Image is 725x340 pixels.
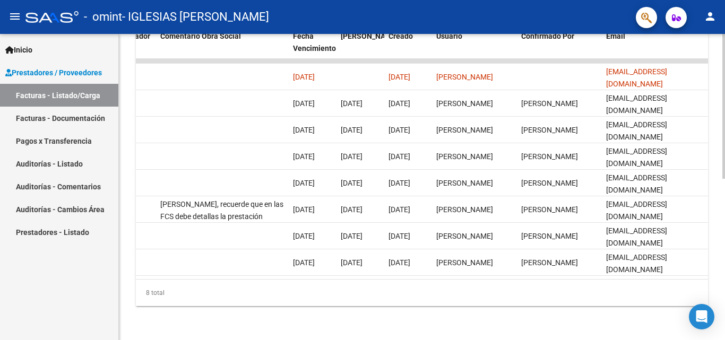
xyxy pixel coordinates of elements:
span: [PERSON_NAME] [436,126,493,134]
datatable-header-cell: Usuario [432,25,517,72]
mat-icon: menu [8,10,21,23]
span: [DATE] [293,73,315,81]
span: [EMAIL_ADDRESS][DOMAIN_NAME] [606,253,667,274]
span: [EMAIL_ADDRESS][DOMAIN_NAME] [606,226,667,247]
span: [PERSON_NAME] [521,152,578,161]
span: [PERSON_NAME] [436,73,493,81]
span: [PERSON_NAME] [521,258,578,267]
datatable-header-cell: Fecha Confimado [336,25,384,72]
span: [PERSON_NAME] [436,99,493,108]
span: [DATE] [293,126,315,134]
span: [DATE] [341,99,362,108]
span: [DATE] [341,205,362,214]
span: [PERSON_NAME], recuerde que en las FCS debe detallas la prestación brindada. Se toma excepcionalm... [160,200,283,281]
span: [DATE] [293,232,315,240]
datatable-header-cell: Email [602,25,708,72]
span: [DATE] [293,179,315,187]
span: [PERSON_NAME] [521,205,578,214]
datatable-header-cell: Fecha Vencimiento [289,25,336,72]
span: [PERSON_NAME] [436,179,493,187]
span: [DATE] [389,232,410,240]
span: [PERSON_NAME] [436,205,493,214]
span: [PERSON_NAME] [436,232,493,240]
span: - omint [84,5,122,29]
span: Comentario Obra Social [160,32,241,40]
span: [DATE] [389,205,410,214]
mat-icon: person [704,10,717,23]
span: [PERSON_NAME] [521,232,578,240]
span: [PERSON_NAME] [521,99,578,108]
span: [PERSON_NAME] [436,152,493,161]
span: [EMAIL_ADDRESS][DOMAIN_NAME] [606,200,667,221]
span: Inicio [5,44,32,56]
span: Confirmado Por [521,32,574,40]
span: Usuario [436,32,462,40]
span: [EMAIL_ADDRESS][DOMAIN_NAME] [606,147,667,168]
span: [DATE] [341,179,362,187]
span: [DATE] [293,99,315,108]
span: [DATE] [389,179,410,187]
span: [DATE] [341,258,362,267]
div: Open Intercom Messenger [689,304,714,329]
datatable-header-cell: Creado [384,25,432,72]
div: 8 total [136,280,708,306]
datatable-header-cell: Confirmado Por [517,25,602,72]
span: [EMAIL_ADDRESS][DOMAIN_NAME] [606,67,667,88]
span: [DATE] [293,205,315,214]
span: - IGLESIAS [PERSON_NAME] [122,5,269,29]
span: [DATE] [341,126,362,134]
span: Creado [389,32,413,40]
span: [PERSON_NAME] [521,179,578,187]
span: [EMAIL_ADDRESS][DOMAIN_NAME] [606,173,667,194]
span: [PERSON_NAME] [341,32,398,40]
span: [DATE] [341,232,362,240]
datatable-header-cell: Comentario Obra Social [156,25,289,72]
span: Prestadores / Proveedores [5,67,102,79]
span: [DATE] [341,152,362,161]
span: [DATE] [293,152,315,161]
span: [DATE] [389,99,410,108]
span: [EMAIL_ADDRESS][DOMAIN_NAME] [606,120,667,141]
span: [EMAIL_ADDRESS][DOMAIN_NAME] [606,94,667,115]
span: [DATE] [389,152,410,161]
span: Fecha Vencimiento [293,32,336,53]
span: [PERSON_NAME] [521,126,578,134]
span: [PERSON_NAME] [436,258,493,267]
span: Email [606,32,625,40]
span: [DATE] [389,258,410,267]
span: [DATE] [293,258,315,267]
span: [DATE] [389,126,410,134]
span: [DATE] [389,73,410,81]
